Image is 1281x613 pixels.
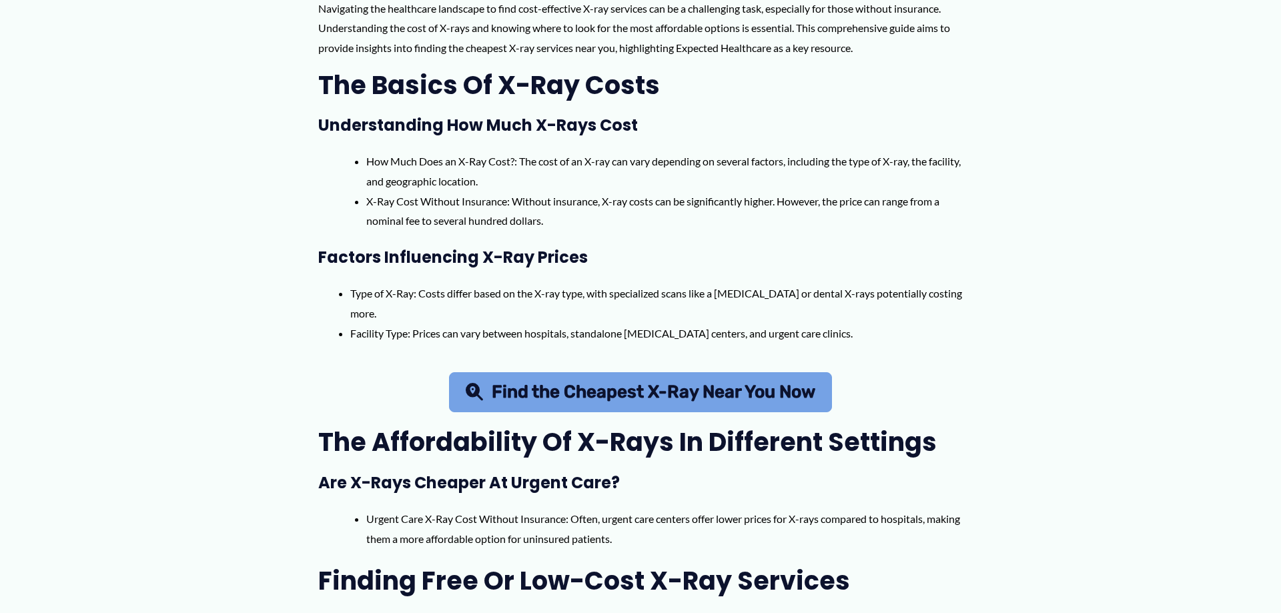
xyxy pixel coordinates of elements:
h3: Understanding How Much X-Rays Cost [318,115,963,135]
a: Find the Cheapest X-Ray Near You Now [449,372,832,412]
li: Type of X-Ray: Costs differ based on the X-ray type, with specialized scans like a [MEDICAL_DATA]... [350,283,963,323]
h2: The Affordability of X-Rays in Different Settings [318,426,963,458]
span: Find the Cheapest X-Ray Near You Now [492,384,815,401]
h3: Factors Influencing X-Ray Prices [318,247,963,267]
li: Facility Type: Prices can vary between hospitals, standalone [MEDICAL_DATA] centers, and urgent c... [350,324,963,344]
h2: Finding Free or Low-Cost X-Ray Services [318,564,963,597]
h2: The Basics of X-Ray Costs [318,69,963,101]
li: Urgent Care X-Ray Cost Without Insurance: Often, urgent care centers offer lower prices for X-ray... [366,509,963,548]
h3: Are X-Rays Cheaper at Urgent Care? [318,472,963,493]
li: X-Ray Cost Without Insurance: Without insurance, X-ray costs can be significantly higher. However... [366,191,963,231]
li: How Much Does an X-Ray Cost?: The cost of an X-ray can vary depending on several factors, includi... [366,151,963,191]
